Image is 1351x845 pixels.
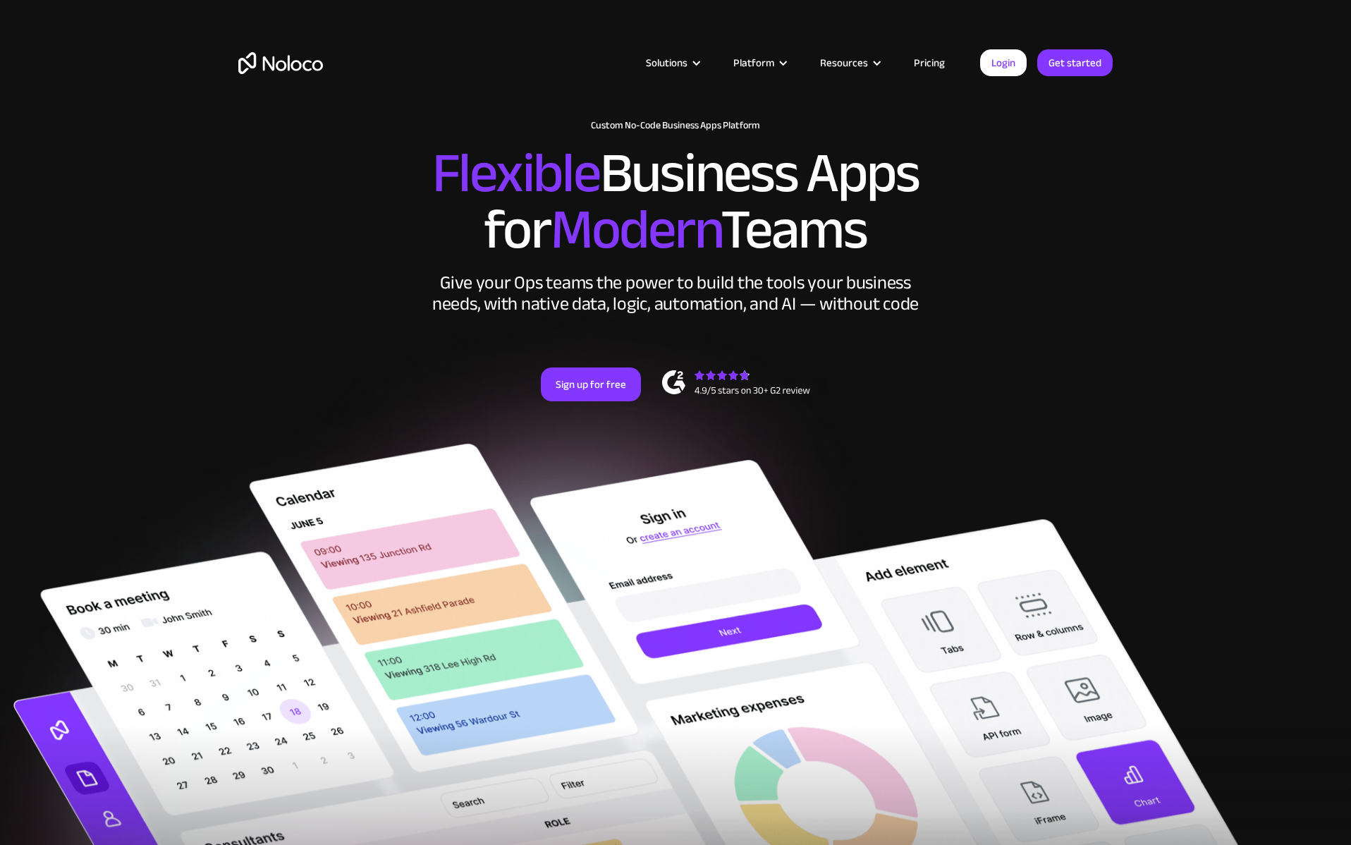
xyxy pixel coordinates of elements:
[646,54,687,72] div: Solutions
[238,145,1113,258] h2: Business Apps for Teams
[432,121,600,226] span: Flexible
[820,54,868,72] div: Resources
[238,52,323,74] a: home
[980,49,1027,76] a: Login
[628,54,716,72] div: Solutions
[429,272,922,315] div: Give your Ops teams the power to build the tools your business needs, with native data, logic, au...
[802,54,896,72] div: Resources
[716,54,802,72] div: Platform
[896,54,962,72] a: Pricing
[733,54,774,72] div: Platform
[551,177,721,282] span: Modern
[541,367,641,401] a: Sign up for free
[1037,49,1113,76] a: Get started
